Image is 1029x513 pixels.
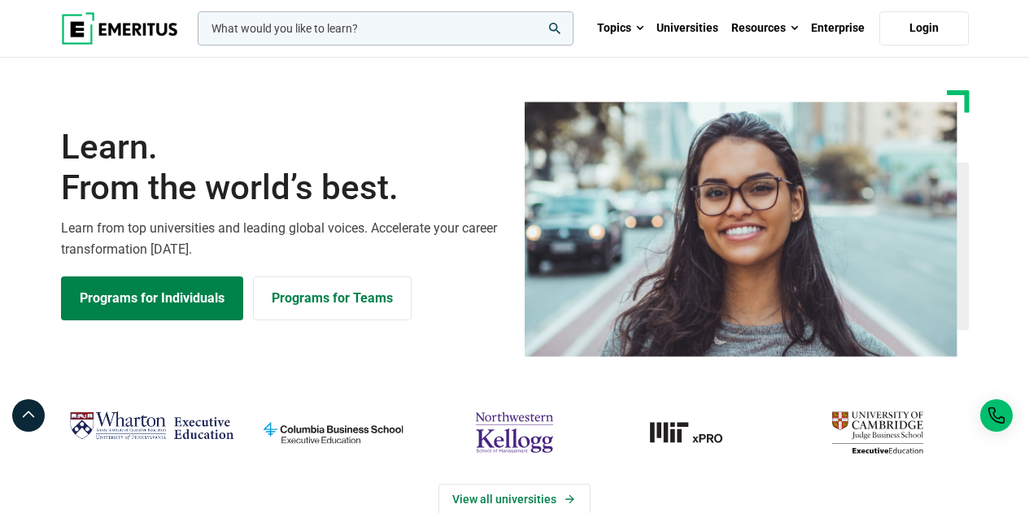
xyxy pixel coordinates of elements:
[879,11,969,46] a: Login
[253,276,412,320] a: Explore for Business
[61,127,505,209] h1: Learn.
[432,406,597,459] img: northwestern-kellogg
[61,218,505,259] p: Learn from top universities and leading global voices. Accelerate your career transformation [DATE].
[61,276,243,320] a: Explore Programs
[525,102,957,357] img: Learn from the world's best
[198,11,573,46] input: woocommerce-product-search-field-0
[613,406,778,459] a: MIT-xPRO
[795,406,960,459] img: cambridge-judge-business-school
[69,406,234,446] img: Wharton Executive Education
[251,406,416,459] img: columbia-business-school
[61,167,505,208] span: From the world’s best.
[613,406,778,459] img: MIT xPRO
